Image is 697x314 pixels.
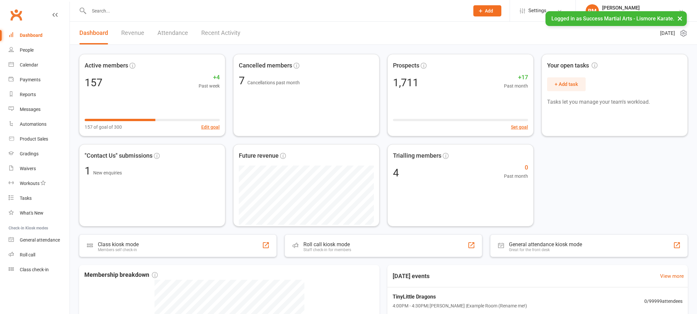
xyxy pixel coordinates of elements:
[586,4,599,17] div: RM
[85,61,128,70] span: Active members
[9,248,70,262] a: Roll call
[9,233,70,248] a: General attendance kiosk mode
[9,161,70,176] a: Waivers
[660,29,675,37] span: [DATE]
[511,123,528,131] button: Set goal
[551,15,674,22] span: Logged in as Success Martial Arts - Lismore Karate.
[20,181,40,186] div: Workouts
[239,61,292,70] span: Cancelled members
[393,61,419,70] span: Prospects
[387,270,435,282] h3: [DATE] events
[98,241,139,248] div: Class kiosk mode
[239,74,247,87] span: 7
[85,151,153,161] span: "Contact Us" submissions
[504,172,528,180] span: Past month
[393,293,527,301] span: TinyLittle Dragons
[20,47,34,53] div: People
[20,166,36,171] div: Waivers
[9,102,70,117] a: Messages
[509,241,582,248] div: General attendance kiosk mode
[93,170,122,175] span: New enquiries
[20,121,46,127] div: Automations
[547,77,586,91] button: + Add task
[20,33,42,38] div: Dashboard
[473,5,501,16] button: Add
[504,163,528,172] span: 0
[9,28,70,43] a: Dashboard
[79,22,108,44] a: Dashboard
[504,73,528,82] span: +17
[393,151,441,161] span: Trialling members
[393,302,527,309] span: 4:00PM - 4:30PM | [PERSON_NAME] | Example Room (Rename me!)
[20,151,39,156] div: Gradings
[157,22,188,44] a: Attendance
[602,11,679,17] div: Success Martial Arts - Lismore Karate
[393,168,399,178] div: 4
[9,43,70,58] a: People
[85,123,122,131] span: 157 of goal of 300
[303,248,351,252] div: Staff check-in for members
[547,61,598,70] span: Your open tasks
[504,82,528,90] span: Past month
[8,7,24,23] a: Clubworx
[9,132,70,146] a: Product Sales
[547,98,682,106] p: Tasks let you manage your team's workload.
[9,191,70,206] a: Tasks
[20,267,49,272] div: Class check-in
[85,77,102,88] div: 157
[20,92,36,97] div: Reports
[85,165,93,177] span: 1
[644,298,683,305] span: 0 / 99999 attendees
[303,241,351,248] div: Roll call kiosk mode
[247,80,300,85] span: Cancellations past month
[201,22,240,44] a: Recent Activity
[98,248,139,252] div: Members self check-in
[602,5,679,11] div: [PERSON_NAME]
[674,11,686,25] button: ×
[528,3,546,18] span: Settings
[239,151,279,161] span: Future revenue
[201,123,220,131] button: Edit goal
[199,73,220,82] span: +4
[20,252,35,257] div: Roll call
[485,8,493,13] span: Add
[9,206,70,221] a: What's New
[9,58,70,72] a: Calendar
[20,196,32,201] div: Tasks
[20,136,48,142] div: Product Sales
[84,270,158,280] span: Membership breakdown
[660,272,684,280] a: View more
[20,62,38,67] div: Calendar
[9,176,70,191] a: Workouts
[9,117,70,132] a: Automations
[20,237,60,243] div: General attendance
[121,22,144,44] a: Revenue
[20,107,41,112] div: Messages
[20,77,41,82] div: Payments
[87,6,465,15] input: Search...
[393,77,419,88] div: 1,711
[9,146,70,161] a: Gradings
[509,248,582,252] div: Great for the front desk
[199,82,220,90] span: Past week
[9,87,70,102] a: Reports
[9,72,70,87] a: Payments
[9,262,70,277] a: Class kiosk mode
[20,210,43,216] div: What's New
